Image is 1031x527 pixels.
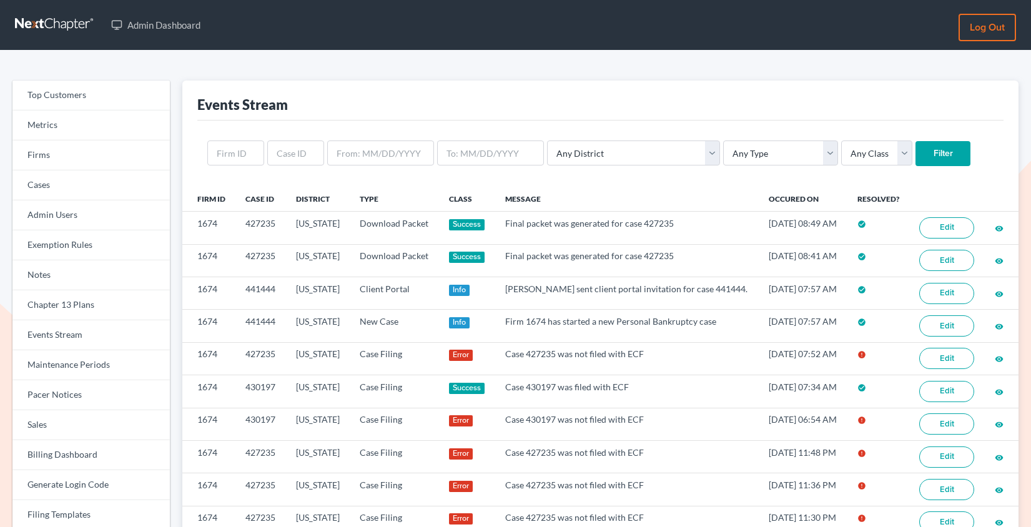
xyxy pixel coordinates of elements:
th: Resolved? [847,186,909,211]
td: 1674 [182,408,235,440]
i: error [857,481,866,490]
a: Events Stream [12,320,170,350]
a: Maintenance Periods [12,350,170,380]
div: Error [449,448,473,460]
a: Edit [919,250,974,271]
i: check_circle [857,318,866,327]
input: Firm ID [207,140,264,165]
td: Case Filing [350,408,439,440]
td: 427235 [235,212,285,244]
div: Error [449,415,473,426]
td: Case 427235 was not filed with ECF [495,473,759,506]
th: Message [495,186,759,211]
div: Error [449,350,473,361]
td: [US_STATE] [286,342,350,375]
div: Info [449,317,470,328]
a: visibility [995,288,1004,298]
a: Pacer Notices [12,380,170,410]
input: To: MM/DD/YYYY [437,140,544,165]
td: [US_STATE] [286,212,350,244]
td: 441444 [235,310,285,342]
td: [DATE] 06:54 AM [759,408,847,440]
a: Edit [919,348,974,369]
td: 1674 [182,342,235,375]
i: visibility [995,290,1004,298]
a: Top Customers [12,81,170,111]
td: Case 430197 was filed with ECF [495,375,759,408]
td: [DATE] 07:34 AM [759,375,847,408]
a: Admin Users [12,200,170,230]
i: visibility [995,453,1004,462]
a: Metrics [12,111,170,140]
i: error [857,514,866,523]
i: visibility [995,420,1004,429]
th: Case ID [235,186,285,211]
td: 430197 [235,408,285,440]
a: visibility [995,386,1004,396]
input: Filter [915,141,970,166]
th: District [286,186,350,211]
td: Case Filing [350,440,439,473]
i: error [857,416,866,425]
a: Edit [919,217,974,239]
a: Billing Dashboard [12,440,170,470]
td: 1674 [182,244,235,277]
td: Final packet was generated for case 427235 [495,244,759,277]
td: 1674 [182,473,235,506]
input: Case ID [267,140,324,165]
a: Cases [12,170,170,200]
td: [US_STATE] [286,408,350,440]
td: Case 427235 was not filed with ECF [495,440,759,473]
td: [DATE] 08:41 AM [759,244,847,277]
a: Edit [919,446,974,468]
a: Edit [919,413,974,435]
i: visibility [995,486,1004,495]
i: check_circle [857,383,866,392]
td: 427235 [235,244,285,277]
i: visibility [995,224,1004,233]
td: 1674 [182,277,235,309]
td: Case 430197 was not filed with ECF [495,408,759,440]
a: Edit [919,381,974,402]
i: check_circle [857,252,866,261]
div: Events Stream [197,96,288,114]
td: [US_STATE] [286,473,350,506]
i: check_circle [857,220,866,229]
td: [US_STATE] [286,310,350,342]
td: Client Portal [350,277,439,309]
td: New Case [350,310,439,342]
td: Case Filing [350,342,439,375]
td: [PERSON_NAME] sent client portal invitation for case 441444. [495,277,759,309]
i: visibility [995,518,1004,527]
td: 1674 [182,440,235,473]
input: From: MM/DD/YYYY [327,140,434,165]
td: [US_STATE] [286,440,350,473]
a: visibility [995,320,1004,331]
td: Case Filing [350,473,439,506]
th: Occured On [759,186,847,211]
td: Firm 1674 has started a new Personal Bankruptcy case [495,310,759,342]
i: visibility [995,257,1004,265]
td: 430197 [235,375,285,408]
td: [US_STATE] [286,244,350,277]
a: visibility [995,222,1004,233]
td: Download Packet [350,212,439,244]
a: Log out [959,14,1016,41]
a: Admin Dashboard [105,14,207,36]
div: Error [449,513,473,525]
td: [DATE] 11:36 PM [759,473,847,506]
div: Error [449,481,473,492]
td: Case 427235 was not filed with ECF [495,342,759,375]
i: check_circle [857,285,866,294]
td: 1674 [182,212,235,244]
a: Sales [12,410,170,440]
div: Success [449,252,485,263]
td: Case Filing [350,375,439,408]
a: visibility [995,255,1004,265]
a: visibility [995,484,1004,495]
a: Notes [12,260,170,290]
i: error [857,350,866,359]
a: Edit [919,315,974,337]
th: Firm ID [182,186,235,211]
td: [US_STATE] [286,375,350,408]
